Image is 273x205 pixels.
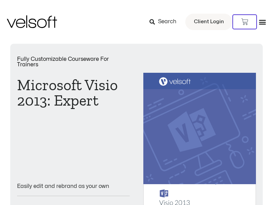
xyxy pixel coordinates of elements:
a: Client Login [185,14,232,30]
div: Menu Toggle [259,18,266,26]
p: Fully Customizable Courseware For Trainers [17,56,130,67]
h1: Microsoft Visio 2013: Expert [17,78,130,108]
span: Client Login [194,17,224,26]
img: Velsoft Training Materials [7,15,57,28]
a: Search [149,16,181,28]
p: Easily edit and rebrand as your own [17,183,130,189]
span: Search [158,17,176,26]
